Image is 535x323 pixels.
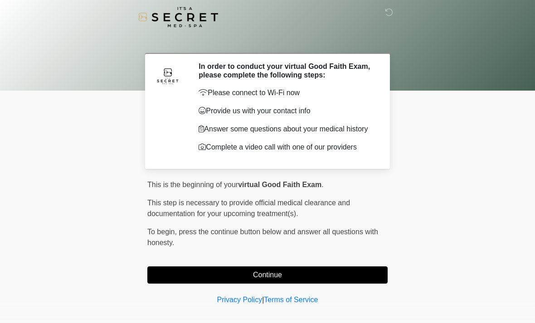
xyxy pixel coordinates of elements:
span: To begin, [147,228,179,236]
span: This is the beginning of your [147,181,238,188]
p: Provide us with your contact info [199,106,374,116]
span: . [321,181,323,188]
strong: virtual Good Faith Exam [238,181,321,188]
a: Privacy Policy [217,296,263,304]
p: Please connect to Wi-Fi now [199,87,374,98]
h1: ‎ ‎ [141,33,394,49]
a: | [262,296,264,304]
span: press the continue button below and answer all questions with honesty. [147,228,378,246]
img: It's A Secret Med Spa Logo [138,7,218,27]
a: Terms of Service [264,296,318,304]
h2: In order to conduct your virtual Good Faith Exam, please complete the following steps: [199,62,374,79]
span: This step is necessary to provide official medical clearance and documentation for your upcoming ... [147,199,350,217]
p: Answer some questions about your medical history [199,124,374,135]
p: Complete a video call with one of our providers [199,142,374,153]
img: Agent Avatar [154,62,181,89]
button: Continue [147,266,388,284]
